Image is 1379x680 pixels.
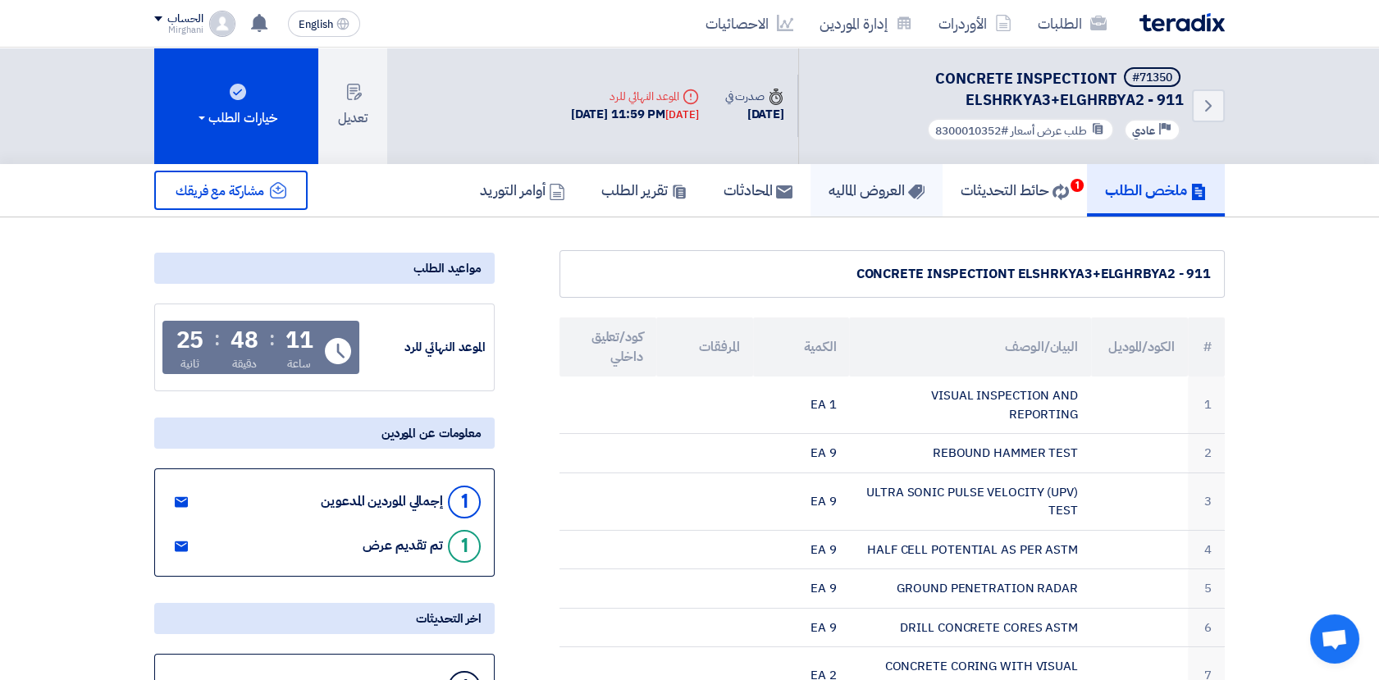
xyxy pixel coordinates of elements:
[849,434,1090,473] td: REBOUND HAMMER TEST
[753,608,850,647] td: 9 EA
[725,105,784,124] div: [DATE]
[1188,608,1225,647] td: 6
[462,164,583,217] a: أوامر التوريد
[753,317,850,377] th: الكمية
[753,472,850,530] td: 9 EA
[269,324,275,354] div: :
[1139,13,1225,32] img: Teradix logo
[571,88,699,105] div: الموعد النهائي للرد
[1011,122,1087,139] span: طلب عرض أسعار
[299,19,333,30] span: English
[363,538,443,554] div: تم تقديم عرض
[480,180,565,199] h5: أوامر التوريد
[448,486,481,518] div: 1
[154,25,203,34] div: Mirghani
[724,180,792,199] h5: المحادثات
[725,88,784,105] div: صدرت في
[849,317,1090,377] th: البيان/الوصف
[583,164,705,217] a: تقرير الطلب
[1188,377,1225,434] td: 1
[1188,317,1225,377] th: #
[849,472,1090,530] td: ULTRA SONIC PULSE VELOCITY (UPV) TEST
[1310,614,1359,664] div: Open chat
[363,338,486,357] div: الموعد النهائي للرد
[285,329,313,352] div: 11
[287,355,311,372] div: ساعة
[601,180,687,199] h5: تقرير الطلب
[448,530,481,563] div: 1
[753,530,850,569] td: 9 EA
[231,329,258,352] div: 48
[154,603,495,634] div: اخر التحديثات
[167,12,203,26] div: الحساب
[943,164,1087,217] a: حائط التحديثات1
[214,324,220,354] div: :
[1188,569,1225,609] td: 5
[195,108,277,128] div: خيارات الطلب
[656,317,753,377] th: المرفقات
[180,355,199,372] div: ثانية
[811,164,943,217] a: العروض الماليه
[849,377,1090,434] td: VISUAL INSPECTION AND REPORTING
[232,355,258,372] div: دقيقة
[288,11,360,37] button: English
[705,164,811,217] a: المحادثات
[1132,72,1172,84] div: #71350
[665,107,698,123] div: [DATE]
[1188,472,1225,530] td: 3
[1132,123,1155,139] span: عادي
[819,67,1184,110] h5: CONCRETE INSPECTIONT ELSHRKYA3+ELGHRBYA2 - 911
[692,4,806,43] a: الاحصائيات
[935,67,1184,111] span: CONCRETE INSPECTIONT ELSHRKYA3+ELGHRBYA2 - 911
[559,317,656,377] th: كود/تعليق داخلي
[925,4,1025,43] a: الأوردرات
[753,569,850,609] td: 9 EA
[154,48,318,164] button: خيارات الطلب
[209,11,235,37] img: profile_test.png
[961,180,1069,199] h5: حائط التحديثات
[318,48,387,164] button: تعديل
[1105,180,1207,199] h5: ملخص الطلب
[571,105,699,124] div: [DATE] 11:59 PM
[935,122,1008,139] span: #8300010352
[1025,4,1120,43] a: الطلبات
[1087,164,1225,217] a: ملخص الطلب
[176,181,264,201] span: مشاركة مع فريقك
[1091,317,1188,377] th: الكود/الموديل
[1071,179,1084,192] span: 1
[154,253,495,284] div: مواعيد الطلب
[321,494,443,509] div: إجمالي الموردين المدعوين
[154,418,495,449] div: معلومات عن الموردين
[849,530,1090,569] td: HALF CELL POTENTIAL AS PER ASTM
[849,608,1090,647] td: DRILL CONCRETE CORES ASTM
[806,4,925,43] a: إدارة الموردين
[1188,434,1225,473] td: 2
[753,434,850,473] td: 9 EA
[176,329,204,352] div: 25
[753,377,850,434] td: 1 EA
[829,180,925,199] h5: العروض الماليه
[573,264,1211,284] div: CONCRETE INSPECTIONT ELSHRKYA3+ELGHRBYA2 - 911
[1188,530,1225,569] td: 4
[849,569,1090,609] td: GROUND PENETRATION RADAR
